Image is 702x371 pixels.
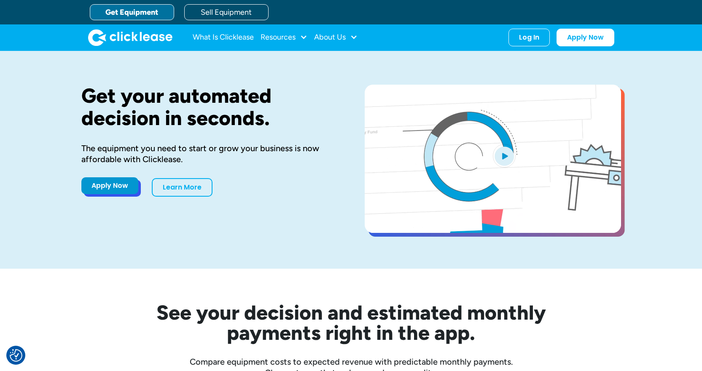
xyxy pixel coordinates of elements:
a: Learn More [152,178,212,197]
img: Clicklease logo [88,29,172,46]
a: Apply Now [557,29,614,46]
a: What Is Clicklease [193,29,254,46]
img: Blue play button logo on a light blue circular background [493,144,516,168]
button: Consent Preferences [10,349,22,362]
h1: Get your automated decision in seconds. [81,85,338,129]
div: The equipment you need to start or grow your business is now affordable with Clicklease. [81,143,338,165]
a: Get Equipment [90,4,174,20]
a: open lightbox [365,85,621,233]
h2: See your decision and estimated monthly payments right in the app. [115,302,587,343]
div: Resources [261,29,307,46]
div: Log In [519,33,539,42]
a: home [88,29,172,46]
img: Revisit consent button [10,349,22,362]
a: Apply Now [81,177,138,194]
a: Sell Equipment [184,4,269,20]
div: About Us [314,29,358,46]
